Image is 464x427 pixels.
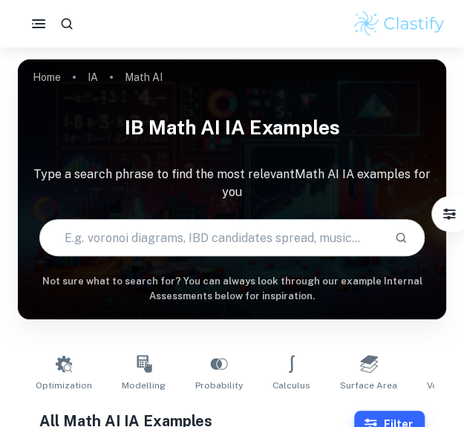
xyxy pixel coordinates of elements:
a: IA [88,67,98,88]
button: Search [388,225,414,250]
button: Filter [434,199,464,229]
h6: Not sure what to search for? You can always look through our example Internal Assessments below f... [18,274,446,304]
span: Optimization [36,379,92,392]
a: Home [33,67,61,88]
span: Probability [195,379,243,392]
img: Clastify logo [352,9,446,39]
span: Volume [427,379,460,392]
span: Surface Area [340,379,397,392]
p: Math AI [125,69,163,85]
h1: IB Math AI IA examples [18,107,446,148]
span: Modelling [122,379,166,392]
span: Calculus [272,379,310,392]
input: E.g. voronoi diagrams, IBD candidates spread, music... [40,217,382,258]
p: Type a search phrase to find the most relevant Math AI IA examples for you [18,166,446,201]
